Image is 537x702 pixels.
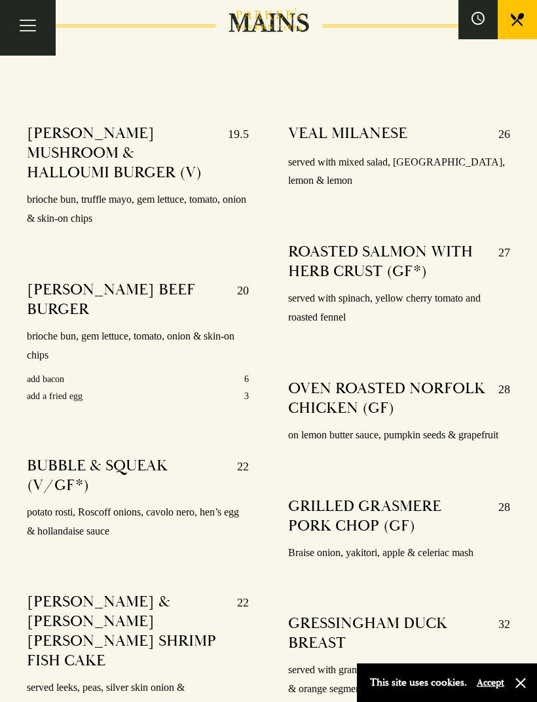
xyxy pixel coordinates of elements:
[27,456,224,495] h4: BUBBLE & SQUEAK (V/GF*)
[215,8,322,39] h2: MAINS
[288,153,510,191] p: served with mixed salad, [GEOGRAPHIC_DATA], lemon & lemon
[477,676,504,689] button: Accept
[288,544,510,563] p: Braise onion, yakitori, apple & celeriac mash
[27,371,64,387] p: add bacon
[514,676,527,690] button: Close and accept
[224,280,249,319] p: 20
[288,661,510,699] p: served with grand marnier sauce, carrot, spring onion & orange segments
[288,614,485,653] h4: GRESSINGHAM DUCK BREAST
[27,592,224,671] h4: [PERSON_NAME] & [PERSON_NAME] [PERSON_NAME] SHRIMP FISH CAKE
[288,124,407,145] h4: VEAL MILANESE
[27,388,83,404] p: add a fried egg
[288,497,485,536] h4: GRILLED GRASMERE PORK CHOP (GF)
[288,289,510,327] p: served with spinach, yellow cherry tomato and roasted fennel
[485,379,510,418] p: 28
[485,497,510,536] p: 28
[485,614,510,653] p: 32
[27,327,249,365] p: brioche bun, gem lettuce, tomato, onion & skin-on chips
[27,124,215,183] h4: [PERSON_NAME] MUSHROOM & HALLOUMI BURGER (V)
[370,673,467,692] p: This site uses cookies.
[27,280,224,319] h4: [PERSON_NAME] BEEF BURGER
[27,503,249,541] p: potato rosti, Roscoff onions, cavolo nero, hen’s egg & hollandaise sauce
[224,592,249,671] p: 22
[288,379,485,418] h4: OVEN ROASTED NORFOLK CHICKEN (GF)
[288,426,510,445] p: on lemon butter sauce, pumpkin seeds & grapefruit
[244,371,249,387] p: 6
[485,124,510,145] p: 26
[224,456,249,495] p: 22
[485,242,510,281] p: 27
[215,124,249,183] p: 19.5
[244,388,249,404] p: 3
[27,190,249,228] p: brioche bun, truffle mayo, gem lettuce, tomato, onion & skin-on chips
[288,242,485,281] h4: ROASTED SALMON WITH HERB CRUST (GF*)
